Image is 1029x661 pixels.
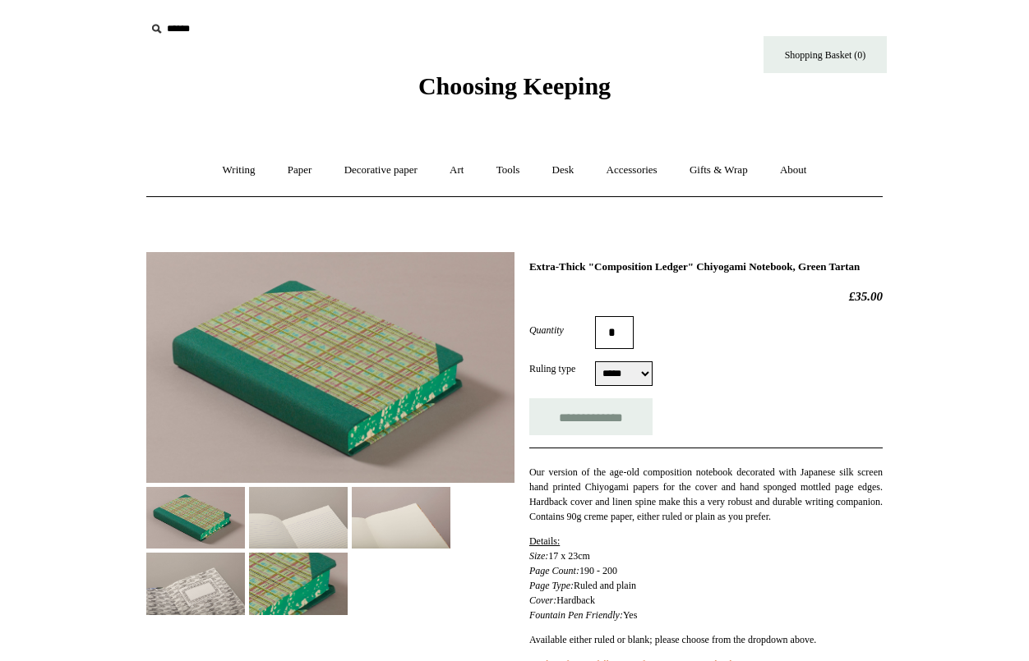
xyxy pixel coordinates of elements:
a: Accessories [592,149,672,192]
img: Extra-Thick "Composition Ledger" Chiyogami Notebook, Green Tartan [249,553,348,614]
a: Tools [482,149,535,192]
label: Quantity [529,323,595,337]
img: Extra-Thick "Composition Ledger" Chiyogami Notebook, Green Tartan [146,487,245,549]
a: Shopping Basket (0) [764,36,887,73]
img: Extra-Thick "Composition Ledger" Chiyogami Notebook, Green Tartan [146,252,514,483]
span: Details: [529,535,560,547]
h1: Extra-Thick "Composition Ledger" Chiyogami Notebook, Green Tartan [529,260,883,273]
em: Page Type: [529,580,574,591]
a: Decorative paper [330,149,432,192]
a: Paper [273,149,327,192]
img: Extra-Thick "Composition Ledger" Chiyogami Notebook, Green Tartan [249,487,348,549]
span: 190 - 200 [579,565,617,576]
h2: £35.00 [529,289,883,304]
img: Extra-Thick "Composition Ledger" Chiyogami Notebook, Green Tartan [146,553,245,614]
span: Choosing Keeping [418,72,611,99]
a: Art [435,149,478,192]
a: About [765,149,822,192]
span: 17 x 23cm [548,550,590,562]
a: Gifts & Wrap [675,149,763,192]
a: Writing [208,149,270,192]
em: Page Count: [529,565,579,576]
span: Yes [623,609,637,621]
span: Hardback [556,594,595,606]
a: Desk [538,149,589,192]
em: Size: [529,550,548,562]
span: Our version of the age-old composition notebook decorated with Japanese silk screen hand printed ... [529,466,883,522]
em: Cover: [529,594,556,606]
span: Ruled and plain [574,580,636,591]
p: Available either ruled or blank; please choose from the dropdown above. [529,632,883,647]
img: Extra-Thick "Composition Ledger" Chiyogami Notebook, Green Tartan [352,487,450,549]
em: Fountain Pen Friendly: [529,609,623,621]
label: Ruling type [529,361,595,376]
a: Choosing Keeping [418,85,611,97]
